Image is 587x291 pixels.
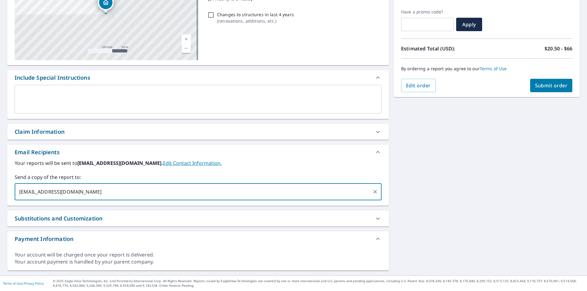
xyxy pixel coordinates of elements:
label: Have a promo code? [401,9,454,15]
div: Payment Information [15,235,73,243]
a: Privacy Policy [24,281,44,286]
a: Terms of Use [480,66,507,71]
label: Send a copy of the report to: [15,173,382,181]
div: Payment Information [7,231,389,246]
div: Claim Information [15,128,65,136]
b: [EMAIL_ADDRESS][DOMAIN_NAME]. [77,160,163,166]
div: Substitutions and Customization [15,214,102,223]
span: Edit order [406,82,431,89]
span: Submit order [535,82,568,89]
button: Clear [371,187,379,196]
span: Apply [461,21,477,28]
p: ( renovations, additions, etc. ) [217,18,294,24]
div: Email Recipients [15,148,60,156]
p: © 2025 Eagle View Technologies, Inc. and Pictometry International Corp. All Rights Reserved. Repo... [53,279,584,288]
div: Substitutions and Customization [7,211,389,226]
p: Estimated Total (USD): [401,45,487,52]
div: Include Special Instructions [15,74,90,82]
a: EditContactInfo [163,160,222,166]
a: Current Level 17, Zoom Out [182,44,191,53]
div: Your account will be charged once your report is delivered. [15,251,382,258]
a: Current Level 17, Zoom In [182,35,191,44]
div: Email Recipients [7,145,389,159]
button: Apply [456,18,482,31]
div: Include Special Instructions [7,70,389,85]
div: Your account payment is handled by your parent company. [15,258,382,265]
p: Changes to structures in last 4 years [217,11,294,18]
p: $20.50 - $66 [545,45,572,52]
div: Claim Information [7,124,389,140]
button: Edit order [401,79,436,92]
a: Terms of Use [3,281,22,286]
p: | [3,282,44,285]
label: Your reports will be sent to [15,159,382,167]
p: By ordering a report you agree to our [401,66,572,71]
button: Submit order [530,79,573,92]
